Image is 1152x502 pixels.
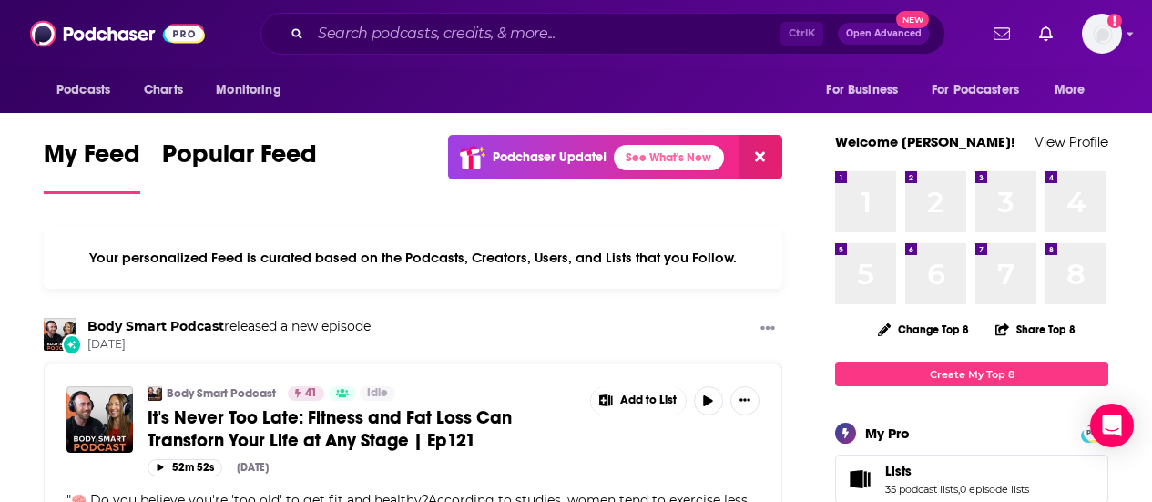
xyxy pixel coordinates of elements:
img: User Profile [1082,14,1122,54]
button: Share Top 8 [994,312,1076,347]
span: My Feed [44,138,140,180]
a: Show notifications dropdown [1032,18,1060,49]
span: Lists [885,463,912,479]
button: Change Top 8 [867,318,980,341]
button: 52m 52s [148,459,222,476]
span: Monitoring [216,77,280,103]
button: Show More Button [591,386,686,415]
button: Show More Button [730,386,760,415]
div: My Pro [865,425,910,442]
p: Podchaser Update! [493,149,607,165]
a: 35 podcast lists [885,483,958,496]
a: PRO [1084,425,1106,439]
a: Body Smart Podcast [87,318,224,334]
a: Idle [360,386,395,401]
span: It's Never Too Late: Fitness and Fat Loss Can Transforn Your Life at Any Stage | Ep121 [148,406,512,452]
span: , [958,483,960,496]
div: Your personalized Feed is curated based on the Podcasts, Creators, Users, and Lists that you Follow. [44,227,782,289]
button: Show More Button [753,318,782,341]
span: Idle [367,384,388,403]
button: open menu [920,73,1045,108]
a: View Profile [1035,133,1108,150]
button: Open AdvancedNew [838,23,930,45]
img: Podchaser - Follow, Share and Rate Podcasts [30,16,205,51]
img: Body Smart Podcast [148,386,162,401]
span: Podcasts [56,77,110,103]
button: open menu [1042,73,1108,108]
a: Lists [841,466,878,492]
input: Search podcasts, credits, & more... [311,19,780,48]
h3: released a new episode [87,318,371,335]
span: More [1055,77,1086,103]
span: Open Advanced [846,29,922,38]
div: [DATE] [237,461,269,474]
button: Show profile menu [1082,14,1122,54]
span: For Podcasters [932,77,1019,103]
img: It's Never Too Late: Fitness and Fat Loss Can Transforn Your Life at Any Stage | Ep121 [66,386,133,453]
span: [DATE] [87,337,371,353]
div: Search podcasts, credits, & more... [260,13,945,55]
div: Open Intercom Messenger [1090,404,1134,447]
a: Charts [132,73,194,108]
span: For Business [826,77,898,103]
span: Popular Feed [162,138,317,180]
span: Add to List [620,394,677,407]
div: New Episode [62,334,82,354]
a: My Feed [44,138,140,194]
a: See What's New [614,145,724,170]
span: Charts [144,77,183,103]
button: open menu [813,73,921,108]
span: New [896,11,929,28]
span: PRO [1084,426,1106,440]
button: open menu [203,73,304,108]
a: Lists [885,463,1029,479]
button: open menu [44,73,134,108]
span: 41 [305,384,317,403]
a: It's Never Too Late: Fitness and Fat Loss Can Transforn Your Life at Any Stage | Ep121 [148,406,577,452]
a: Popular Feed [162,138,317,194]
a: Show notifications dropdown [986,18,1017,49]
svg: Add a profile image [1107,14,1122,28]
a: 0 episode lists [960,483,1029,496]
span: Ctrl K [780,22,823,46]
img: Body Smart Podcast [44,318,76,351]
a: 41 [288,386,324,401]
a: Welcome [PERSON_NAME]! [835,133,1015,150]
span: Logged in as AtriaBooks [1082,14,1122,54]
a: Body Smart Podcast [167,386,276,401]
a: Create My Top 8 [835,362,1108,386]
